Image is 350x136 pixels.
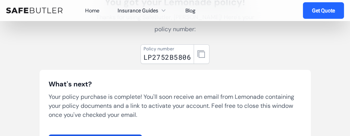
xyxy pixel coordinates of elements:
[118,6,167,15] button: Insurance Guides
[49,92,302,119] p: Your policy purchase is complete! You'll soon receive an email from Lemonade containing your poli...
[91,11,260,35] p: Thanks for using SafeButler, [PERSON_NAME]! Here's your policy number:
[185,7,196,14] a: Blog
[85,7,99,14] a: Home
[144,46,191,52] div: Policy number
[6,8,63,14] img: SafeButler Text Logo
[144,52,191,62] div: LP2752B5806
[49,79,302,89] h3: What's next?
[303,2,344,19] a: Get Quote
